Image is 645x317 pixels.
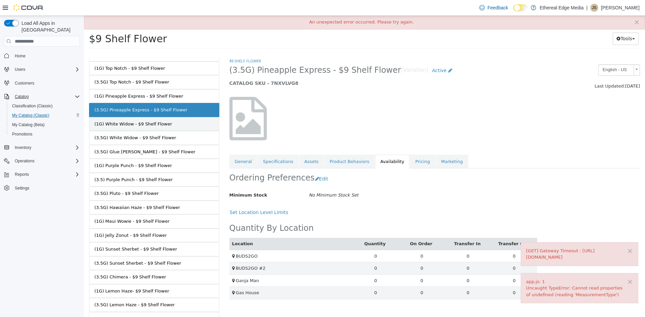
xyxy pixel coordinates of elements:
td: 0 [315,234,361,247]
span: Catalog [15,94,29,99]
i: No Minimum Stock Set [225,177,274,182]
td: 0 [407,247,454,259]
h2: Ordering Preferences [145,157,231,167]
td: 0 [407,259,454,271]
button: My Catalog (Classic) [7,111,83,120]
a: Assets [215,139,240,153]
a: English - US [514,49,556,60]
nav: Complex example [4,48,80,210]
span: Settings [12,184,80,192]
span: Active [348,52,362,57]
span: Ganja Man [152,262,175,267]
p: | [586,4,588,12]
a: On Order [326,225,350,230]
a: Specifications [174,139,215,153]
div: (3.5G) Glue [PERSON_NAME] - $9 Shelf Flower [10,133,112,140]
td: 0 [361,271,407,283]
p: [PERSON_NAME] [601,4,640,12]
span: Inventory [15,145,31,150]
button: Classification (Classic) [7,101,83,111]
button: Reports [12,170,32,178]
button: Catalog [1,92,83,101]
button: Users [1,65,83,74]
span: My Catalog (Classic) [12,113,49,118]
button: Set Location Level Limits [145,191,208,203]
span: Promotions [9,130,80,138]
span: Customers [15,81,34,86]
a: Transfer Out [414,225,446,230]
div: (1G) Sunset Sherbet - $9 Shelf Flower [10,230,93,237]
div: (1G) White Widow - $9 Shelf Flower [10,105,88,112]
button: × [543,232,549,239]
img: Cova [13,4,44,11]
span: Load All Apps in [GEOGRAPHIC_DATA] [19,20,80,33]
span: Classification (Classic) [12,103,53,109]
h2: Quantity By Location [145,207,230,218]
span: Operations [15,158,35,164]
div: (3.5G) Purple Skittlez - $9 Shelf Flower [10,300,95,307]
button: × [543,263,549,270]
td: 0 [268,259,315,271]
button: My Catalog (Beta) [7,120,83,129]
a: My Catalog (Beta) [9,121,47,129]
a: Home [12,52,28,60]
td: 0 [315,259,361,271]
div: (1G) Jelly Zonut - $9 Shelf Flower [10,216,83,223]
div: app.js: 1 Uncaught TypeError: Cannot read properties of undefined (reading 'MeasurementType') [442,263,549,282]
div: (1G) Purple Punch - $9 Shelf Flower [10,147,88,153]
button: Operations [1,156,83,166]
div: (3.5G) Pineapple Express - $9 Shelf Flower [10,91,103,98]
button: Tools [529,17,555,29]
div: (1G) Pineapple Express - $9 Shelf Flower [10,77,99,84]
span: My Catalog (Beta) [12,122,45,127]
span: Users [12,65,80,73]
a: Quantity [280,225,303,230]
button: Inventory [1,143,83,152]
button: Operations [12,157,37,165]
span: Minimum Stock [145,177,183,182]
div: (3.5G) Chimera - $9 Shelf Flower [10,258,82,265]
div: (3.5G) Top Notch - $9 Shelf Flower [10,63,85,70]
span: Gas House [152,274,175,279]
span: Promotions [12,131,33,137]
div: Justin Steinert [590,4,598,12]
button: Customers [1,78,83,88]
td: 0 [268,271,315,283]
td: 0 [361,247,407,259]
a: Availability [291,139,326,153]
button: Home [1,51,83,60]
span: $9 Shelf Flower [5,17,83,29]
button: Promotions [7,129,83,139]
button: Location [148,225,170,231]
a: Marketing [352,139,384,153]
span: English - US [515,49,547,59]
td: 0 [407,234,454,247]
a: Product Behaviors [240,139,291,153]
div: (1G) Top Notch - $9 Shelf Flower [10,49,81,56]
a: My Catalog (Classic) [9,111,52,119]
span: (3.5G) Pineapple Express - $9 Shelf Flower [145,49,317,60]
div: (3.5G) Hawaiian Haze - $9 Shelf Flower [10,189,96,195]
small: [Variation] [317,52,344,57]
span: My Catalog (Beta) [9,121,80,129]
a: $9 Shelf Flower [145,43,177,48]
a: Promotions [9,130,35,138]
div: (3.5G) Lemon Haze - $9 Shelf Flower [10,286,91,293]
td: 0 [268,247,315,259]
button: Inventory [12,144,34,152]
div: (3.5G) White Widow - $9 Shelf Flower [10,119,92,125]
button: Catalog [12,93,31,101]
a: General [145,139,173,153]
button: Reports [1,170,83,179]
td: 0 [407,271,454,283]
div: (3.5G) Sunset Sherbet - $9 Shelf Flower [10,244,97,251]
div: (1G) Lemon Haze- $9 Shelf Flower [10,272,85,279]
button: Edit [231,157,248,169]
span: Settings [15,186,29,191]
td: 0 [361,234,407,247]
span: Last Updated: [511,68,541,73]
a: Settings [12,184,32,192]
h5: CATALOG SKU - 7NXVLVG8 [145,64,451,70]
a: Pricing [326,139,351,153]
span: Customers [12,79,80,87]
